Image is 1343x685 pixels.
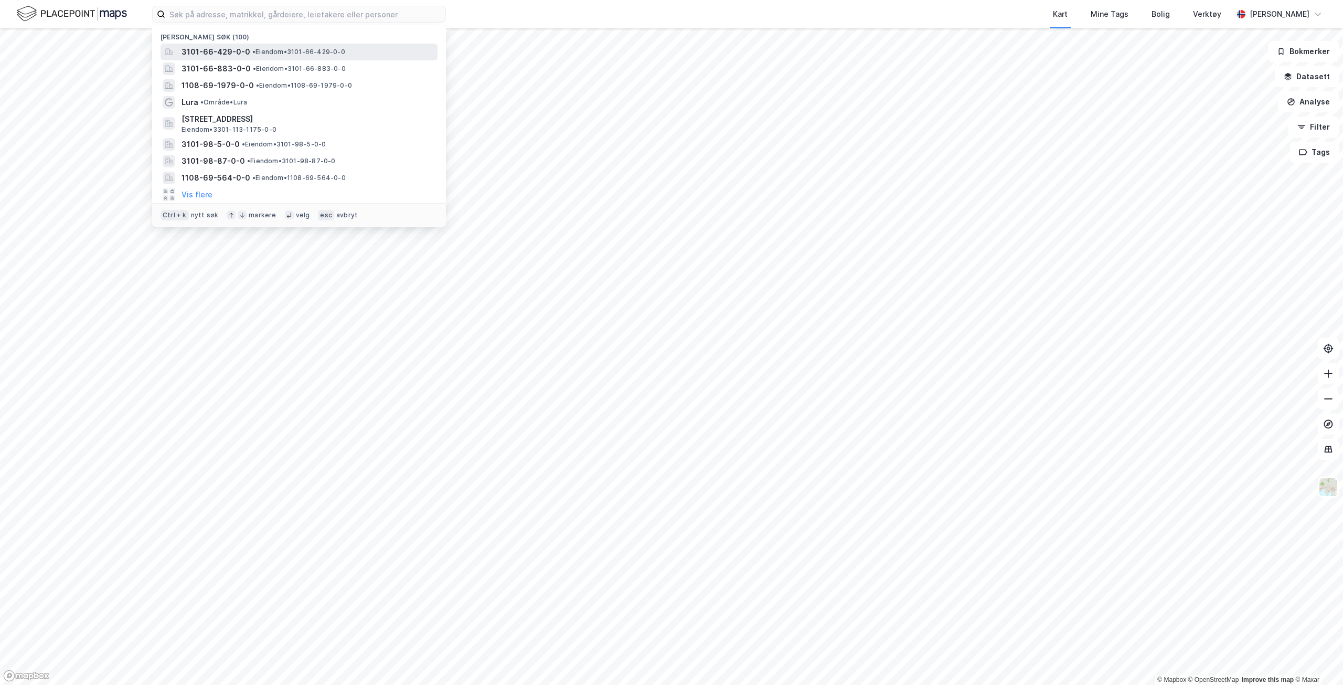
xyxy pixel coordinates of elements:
[182,62,251,75] span: 3101-66-883-0-0
[253,65,346,73] span: Eiendom • 3101-66-883-0-0
[200,98,204,106] span: •
[152,25,446,44] div: [PERSON_NAME] søk (100)
[1318,477,1338,497] img: Z
[1275,66,1339,87] button: Datasett
[253,65,256,72] span: •
[1242,676,1294,683] a: Improve this map
[182,113,433,125] span: [STREET_ADDRESS]
[1290,142,1339,163] button: Tags
[182,172,250,184] span: 1108-69-564-0-0
[1278,91,1339,112] button: Analyse
[1193,8,1221,20] div: Verktøy
[1250,8,1309,20] div: [PERSON_NAME]
[249,211,276,219] div: markere
[191,211,219,219] div: nytt søk
[252,48,255,56] span: •
[1288,117,1339,138] button: Filter
[1157,676,1186,683] a: Mapbox
[247,157,250,165] span: •
[182,138,240,151] span: 3101-98-5-0-0
[252,48,345,56] span: Eiendom • 3101-66-429-0-0
[182,155,245,167] span: 3101-98-87-0-0
[182,96,198,109] span: Lura
[161,210,189,220] div: Ctrl + k
[165,6,445,22] input: Søk på adresse, matrikkel, gårdeiere, leietakere eller personer
[252,174,255,182] span: •
[242,140,326,149] span: Eiendom • 3101-98-5-0-0
[182,46,250,58] span: 3101-66-429-0-0
[296,211,310,219] div: velg
[256,81,259,89] span: •
[318,210,334,220] div: esc
[242,140,245,148] span: •
[182,125,276,134] span: Eiendom • 3301-113-1175-0-0
[252,174,346,182] span: Eiendom • 1108-69-564-0-0
[1291,635,1343,685] iframe: Chat Widget
[182,79,254,92] span: 1108-69-1979-0-0
[1053,8,1068,20] div: Kart
[1291,635,1343,685] div: Kontrollprogram for chat
[1268,41,1339,62] button: Bokmerker
[1091,8,1128,20] div: Mine Tags
[17,5,127,23] img: logo.f888ab2527a4732fd821a326f86c7f29.svg
[3,670,49,682] a: Mapbox homepage
[182,188,212,201] button: Vis flere
[336,211,358,219] div: avbryt
[1188,676,1239,683] a: OpenStreetMap
[247,157,336,165] span: Eiendom • 3101-98-87-0-0
[200,98,247,107] span: Område • Lura
[1152,8,1170,20] div: Bolig
[256,81,352,90] span: Eiendom • 1108-69-1979-0-0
